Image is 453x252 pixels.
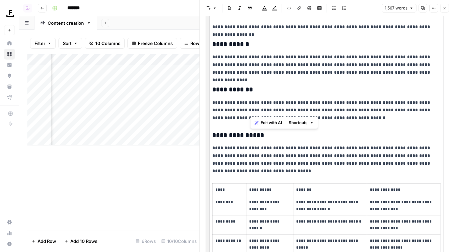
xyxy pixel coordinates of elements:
span: Edit with AI [261,120,282,126]
button: Row Height [180,38,219,49]
a: Flightpath [4,92,15,103]
button: Add 10 Rows [60,236,101,247]
button: Edit with AI [252,118,285,127]
button: Workspace: Foundation Inc. [4,5,15,22]
img: Foundation Inc. Logo [4,8,16,20]
span: Add 10 Rows [70,238,97,245]
button: Freeze Columns [127,38,177,49]
span: Filter [34,40,45,47]
button: Shortcuts [286,118,316,127]
a: Settings [4,217,15,228]
span: 10 Columns [95,40,120,47]
button: Add Row [27,236,60,247]
a: Your Data [4,81,15,92]
button: 10 Columns [85,38,125,49]
span: Freeze Columns [138,40,173,47]
button: 1,567 words [382,4,416,13]
a: Insights [4,60,15,70]
a: Usage [4,228,15,238]
a: Opportunities [4,70,15,81]
div: Content creation [48,20,84,26]
button: Filter [30,38,56,49]
a: Content creation [34,16,97,30]
div: 6 Rows [133,236,159,247]
span: Shortcuts [289,120,308,126]
button: Help + Support [4,238,15,249]
span: Row Height [190,40,215,47]
span: Add Row [38,238,56,245]
div: 10/10 Columns [159,236,199,247]
button: Sort [58,38,82,49]
span: Sort [63,40,72,47]
span: 1,567 words [385,5,407,11]
a: Browse [4,49,15,60]
a: Home [4,38,15,49]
